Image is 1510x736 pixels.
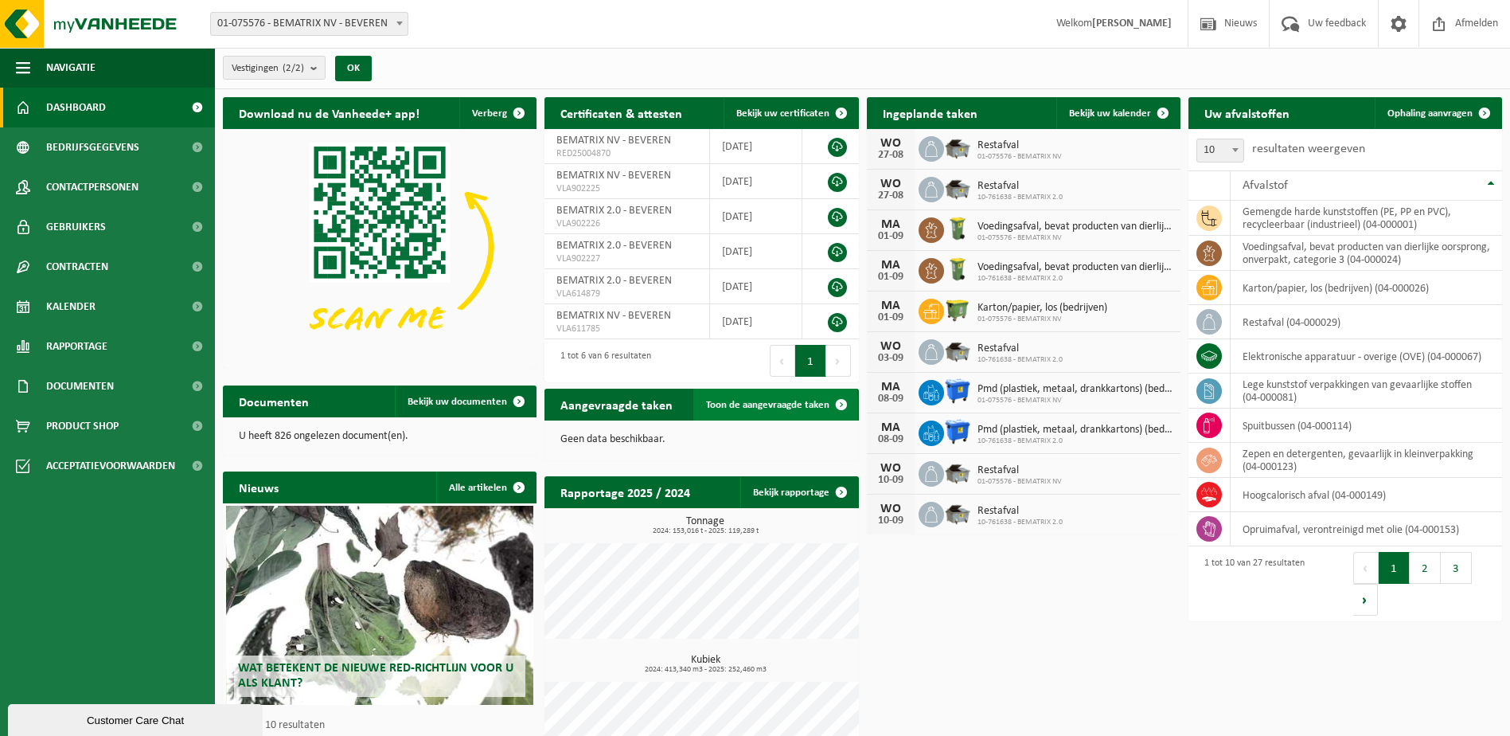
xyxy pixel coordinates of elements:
[944,337,971,364] img: WB-5000-GAL-GY-01
[710,199,802,234] td: [DATE]
[1196,139,1244,162] span: 10
[977,477,1062,487] span: 01-075576 - BEMATRIX NV
[556,323,697,335] span: VLA611785
[1056,97,1179,129] a: Bekijk uw kalender
[875,178,907,190] div: WO
[223,386,325,417] h2: Documenten
[977,396,1172,405] span: 01-075576 - BEMATRIX NV
[46,127,139,167] span: Bedrijfsgegevens
[1231,478,1502,512] td: hoogcalorisch afval (04-000149)
[211,13,408,35] span: 01-075576 - BEMATRIX NV - BEVEREN
[977,383,1172,396] span: Pmd (plastiek, metaal, drankkartons) (bedrijven)
[977,152,1062,162] span: 01-075576 - BEMATRIX NV
[556,275,672,287] span: BEMATRIX 2.0 - BEVEREN
[977,274,1172,284] span: 10-761638 - BEMATRIX 2.0
[875,353,907,364] div: 03-09
[46,48,96,88] span: Navigatie
[740,476,857,508] a: Bekijk rapportage
[875,231,907,242] div: 01-09
[226,506,533,705] a: Wat betekent de nieuwe RED-richtlijn voor u als klant?
[1410,552,1441,584] button: 2
[556,240,672,252] span: BEMATRIX 2.0 - BEVEREN
[875,462,907,475] div: WO
[875,393,907,405] div: 08-09
[46,366,114,406] span: Documenten
[46,327,107,366] span: Rapportage
[1231,512,1502,546] td: opruimafval, verontreinigd met olie (04-000153)
[436,472,535,503] a: Alle artikelen
[977,139,1062,152] span: Restafval
[552,666,858,674] span: 2024: 413,340 m3 - 2025: 252,460 m3
[1375,97,1500,129] a: Ophaling aanvragen
[46,446,175,486] span: Acceptatievoorwaarden
[395,386,535,417] a: Bekijk uw documenten
[977,261,1172,274] span: Voedingsafval, bevat producten van dierlijke oorsprong, onverpakt, categorie 3
[1231,201,1502,236] td: gemengde harde kunststoffen (PE, PP en PVC), recycleerbaar (industrieel) (04-000001)
[1196,550,1305,617] div: 1 tot 10 van 27 resultaten
[944,134,971,161] img: WB-5000-GAL-GY-01
[977,437,1172,446] span: 10-761638 - BEMATRIX 2.0
[238,662,513,690] span: Wat betekent de nieuwe RED-richtlijn voor u als klant?
[1243,179,1288,192] span: Afvalstof
[875,340,907,353] div: WO
[693,389,857,421] a: Toon de aangevraagde taken
[977,233,1172,243] span: 01-075576 - BEMATRIX NV
[944,378,971,405] img: WB-1100-HPE-BE-01
[1379,552,1410,584] button: 1
[875,259,907,272] div: MA
[875,312,907,323] div: 01-09
[552,527,858,535] span: 2024: 153,016 t - 2025: 119,289 t
[223,97,435,128] h2: Download nu de Vanheede+ app!
[1197,139,1243,162] span: 10
[8,701,266,736] iframe: chat widget
[459,97,535,129] button: Verberg
[1231,271,1502,305] td: karton/papier, los (bedrijven) (04-000026)
[1353,552,1379,584] button: Previous
[875,137,907,150] div: WO
[1231,305,1502,339] td: restafval (04-000029)
[556,310,671,322] span: BEMATRIX NV - BEVEREN
[977,302,1107,315] span: Karton/papier, los (bedrijven)
[239,431,521,442] p: U heeft 826 ongelezen document(en).
[944,215,971,242] img: WB-0140-HPE-GN-50
[232,57,304,80] span: Vestigingen
[875,381,907,393] div: MA
[556,147,697,160] span: RED25004870
[977,193,1063,202] span: 10-761638 - BEMATRIX 2.0
[875,272,907,283] div: 01-09
[408,397,507,407] span: Bekijk uw documenten
[944,296,971,323] img: WB-1100-HPE-GN-50
[977,424,1172,437] span: Pmd (plastiek, metaal, drankkartons) (bedrijven)
[944,499,971,527] img: WB-5000-GAL-GY-01
[977,518,1063,527] span: 10-761638 - BEMATRIX 2.0
[1252,143,1365,155] label: resultaten weergeven
[1353,584,1378,616] button: Next
[977,505,1063,518] span: Restafval
[335,56,372,81] button: OK
[875,515,907,527] div: 10-09
[867,97,993,128] h2: Ingeplande taken
[706,400,829,410] span: Toon de aangevraagde taken
[977,464,1062,477] span: Restafval
[724,97,857,129] a: Bekijk uw certificaten
[977,355,1063,365] span: 10-761638 - BEMATRIX 2.0
[710,234,802,269] td: [DATE]
[210,12,408,36] span: 01-075576 - BEMATRIX NV - BEVEREN
[1231,409,1502,443] td: spuitbussen (04-000114)
[875,434,907,445] div: 08-09
[223,56,326,80] button: Vestigingen(2/2)
[239,720,529,731] p: 1 van 10 resultaten
[556,217,697,230] span: VLA902226
[1387,108,1473,119] span: Ophaling aanvragen
[710,129,802,164] td: [DATE]
[826,345,851,377] button: Next
[710,269,802,304] td: [DATE]
[46,406,119,446] span: Product Shop
[223,129,536,365] img: Download de VHEPlus App
[544,389,689,420] h2: Aangevraagde taken
[556,253,697,265] span: VLA902227
[977,180,1063,193] span: Restafval
[736,108,829,119] span: Bekijk uw certificaten
[944,174,971,202] img: WB-5000-GAL-GY-01
[223,472,295,503] h2: Nieuws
